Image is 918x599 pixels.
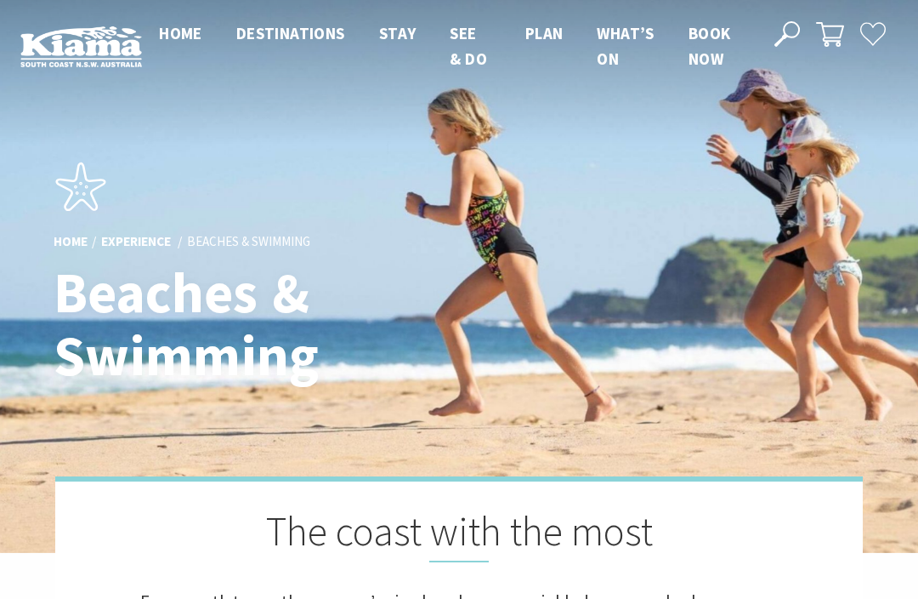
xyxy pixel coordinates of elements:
span: Stay [379,23,416,43]
li: Beaches & Swimming [187,231,310,252]
span: Book now [688,23,731,69]
nav: Main Menu [142,20,755,72]
span: Destinations [236,23,345,43]
a: Home [54,233,88,251]
span: Plan [525,23,564,43]
a: Experience [101,233,171,251]
img: Kiama Logo [20,26,142,67]
span: What’s On [597,23,654,69]
span: See & Do [450,23,487,69]
h1: Beaches & Swimming [54,261,534,386]
h2: The coast with the most [140,507,778,562]
span: Home [159,23,202,43]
